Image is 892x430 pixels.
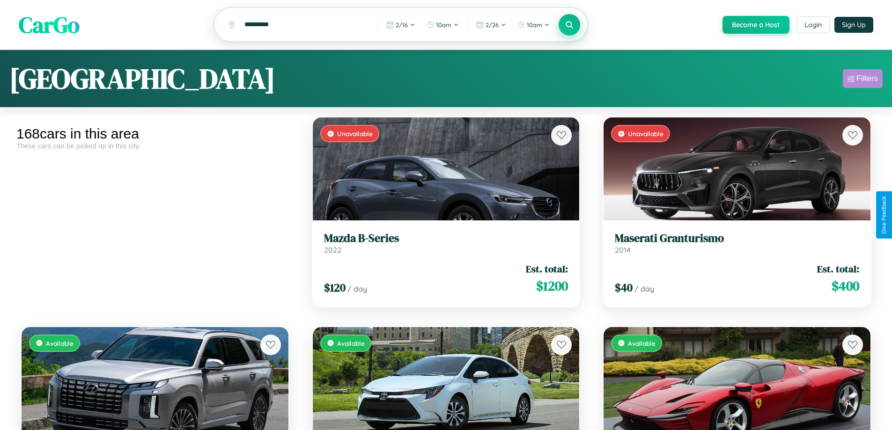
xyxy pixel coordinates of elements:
a: Mazda B-Series2022 [324,232,568,255]
span: $ 400 [832,277,859,295]
span: 2 / 16 [396,21,408,29]
span: 2 / 26 [486,21,499,29]
span: 2022 [324,245,341,255]
span: Unavailable [337,130,373,138]
button: 10am [422,17,464,32]
span: Available [628,339,656,347]
span: CarGo [19,9,80,40]
span: $ 120 [324,280,346,295]
span: Available [337,339,365,347]
span: Available [46,339,74,347]
button: 10am [513,17,554,32]
span: / day [347,284,367,293]
h1: [GEOGRAPHIC_DATA] [9,59,275,98]
button: Login [796,16,830,33]
h3: Mazda B-Series [324,232,568,245]
span: Unavailable [628,130,663,138]
span: / day [634,284,654,293]
button: 2/16 [382,17,420,32]
button: 2/26 [472,17,511,32]
div: 168 cars in this area [16,126,294,142]
span: 2014 [615,245,631,255]
div: Give Feedback [881,196,887,234]
span: 10am [436,21,451,29]
div: Filters [856,74,878,83]
button: Sign Up [834,17,873,33]
span: Est. total: [526,262,568,276]
button: Filters [843,69,883,88]
a: Maserati Granturismo2014 [615,232,859,255]
h3: Maserati Granturismo [615,232,859,245]
span: 10am [527,21,542,29]
div: These cars can be picked up in this city. [16,142,294,150]
span: $ 1200 [536,277,568,295]
span: Est. total: [817,262,859,276]
button: Become a Host [722,16,789,34]
span: $ 40 [615,280,633,295]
